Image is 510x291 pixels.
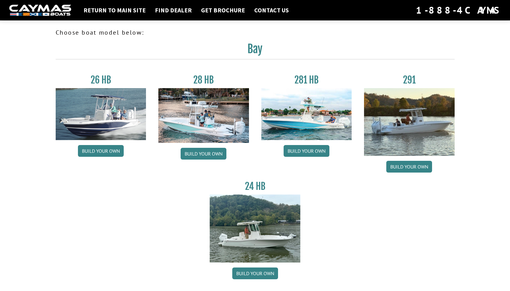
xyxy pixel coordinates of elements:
img: 28-hb-twin.jpg [261,88,352,140]
a: Return to main site [80,6,149,14]
h3: 281 HB [261,74,352,86]
a: Build your own [232,267,278,279]
a: Build your own [284,145,329,157]
h3: 291 [364,74,455,86]
a: Build your own [181,148,226,160]
a: Contact Us [251,6,292,14]
img: 291_Thumbnail.jpg [364,88,455,156]
h3: 28 HB [158,74,249,86]
img: white-logo-c9c8dbefe5ff5ceceb0f0178aa75bf4bb51f6bca0971e226c86eb53dfe498488.png [9,5,71,16]
img: 26_new_photo_resized.jpg [56,88,146,140]
a: Find Dealer [152,6,195,14]
a: Build your own [78,145,124,157]
a: Get Brochure [198,6,248,14]
p: Choose boat model below: [56,28,455,37]
img: 28_hb_thumbnail_for_caymas_connect.jpg [158,88,249,143]
img: 24_HB_thumbnail.jpg [210,195,300,262]
h3: 24 HB [210,181,300,192]
h2: Bay [56,42,455,59]
h3: 26 HB [56,74,146,86]
div: 1-888-4CAYMAS [416,3,501,17]
a: Build your own [386,161,432,173]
